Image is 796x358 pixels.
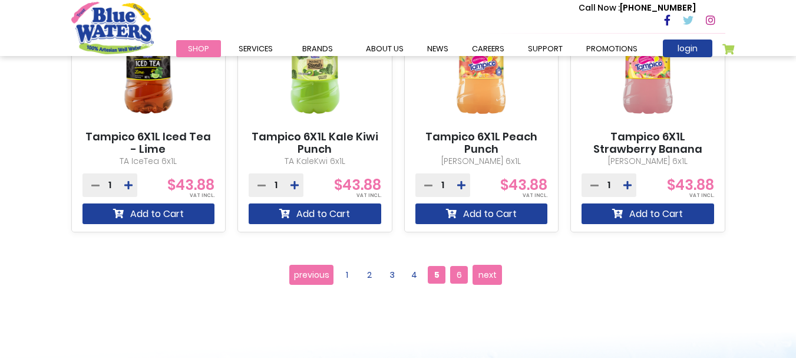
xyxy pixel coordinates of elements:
a: 2 [361,266,378,284]
span: previous [294,266,329,284]
a: Tampico 6X1L Strawberry Banana Punch [582,130,714,169]
button: Add to Cart [415,203,548,224]
p: TA IceTea 6x1L [82,155,215,167]
button: Add to Cart [82,203,215,224]
span: next [478,266,497,284]
a: next [473,265,502,285]
a: Promotions [574,40,649,57]
a: 3 [383,266,401,284]
p: [PERSON_NAME] 6x1L [415,155,548,167]
button: Add to Cart [582,203,714,224]
a: Tampico 6X1L Kale Kiwi Punch [249,130,381,156]
a: Tampico 6X1L Iced Tea - Lime [82,130,215,156]
span: Services [239,43,273,54]
a: store logo [71,2,154,54]
span: $43.88 [667,175,714,195]
span: Shop [188,43,209,54]
span: Call Now : [579,2,620,14]
span: $43.88 [334,175,381,195]
span: Brands [302,43,333,54]
p: [PHONE_NUMBER] [579,2,696,14]
span: $43.88 [167,175,214,195]
span: 5 [428,266,445,284]
a: careers [460,40,516,57]
button: Add to Cart [249,203,381,224]
a: Tampico 6X1L Peach Punch [415,130,548,156]
a: about us [354,40,415,57]
a: support [516,40,574,57]
a: 6 [450,266,468,284]
span: $43.88 [500,175,547,195]
a: previous [289,265,333,285]
a: 1 [338,266,356,284]
p: TA KaleKwi 6x1L [249,155,381,167]
p: [PERSON_NAME] 6x1L [582,155,714,167]
a: News [415,40,460,57]
a: login [663,40,712,57]
a: 4 [405,266,423,284]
